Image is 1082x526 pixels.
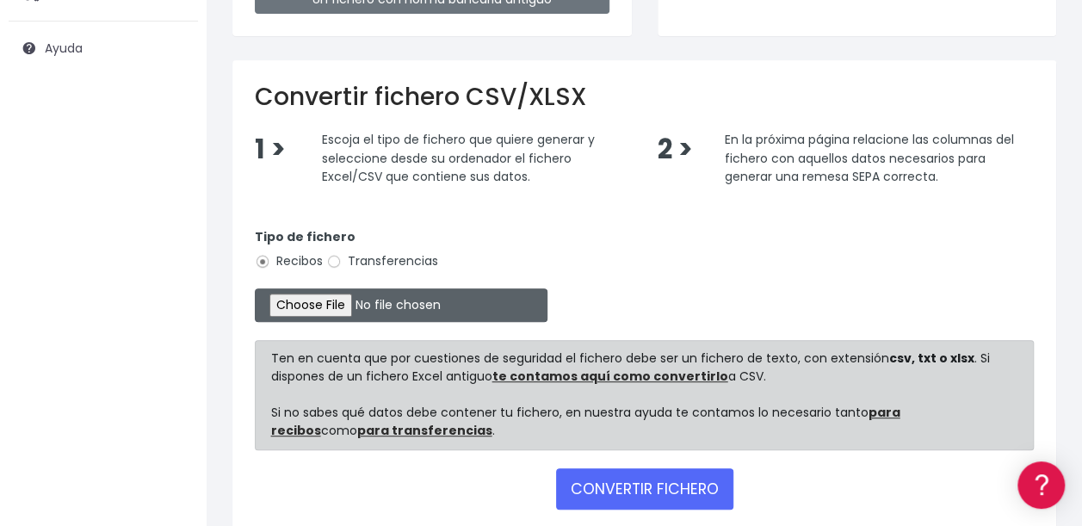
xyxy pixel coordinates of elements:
[9,30,198,66] a: Ayuda
[889,350,974,367] strong: csv, txt o xlsx
[657,131,692,168] span: 2 >
[255,252,323,270] label: Recibos
[255,340,1034,450] div: Ten en cuenta que por cuestiones de seguridad el fichero debe ser un fichero de texto, con extens...
[556,468,733,510] button: CONVERTIR FICHERO
[255,131,286,168] span: 1 >
[271,404,900,439] a: para recibos
[492,368,728,385] a: te contamos aquí como convertirlo
[322,131,595,185] span: Escoja el tipo de fichero que quiere generar y seleccione desde su ordenador el fichero Excel/CSV...
[255,83,1034,112] h2: Convertir fichero CSV/XLSX
[326,252,438,270] label: Transferencias
[255,228,356,245] strong: Tipo de fichero
[724,131,1013,185] span: En la próxima página relacione las columnas del fichero con aquellos datos necesarios para genera...
[357,422,492,439] a: para transferencias
[45,40,83,57] span: Ayuda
